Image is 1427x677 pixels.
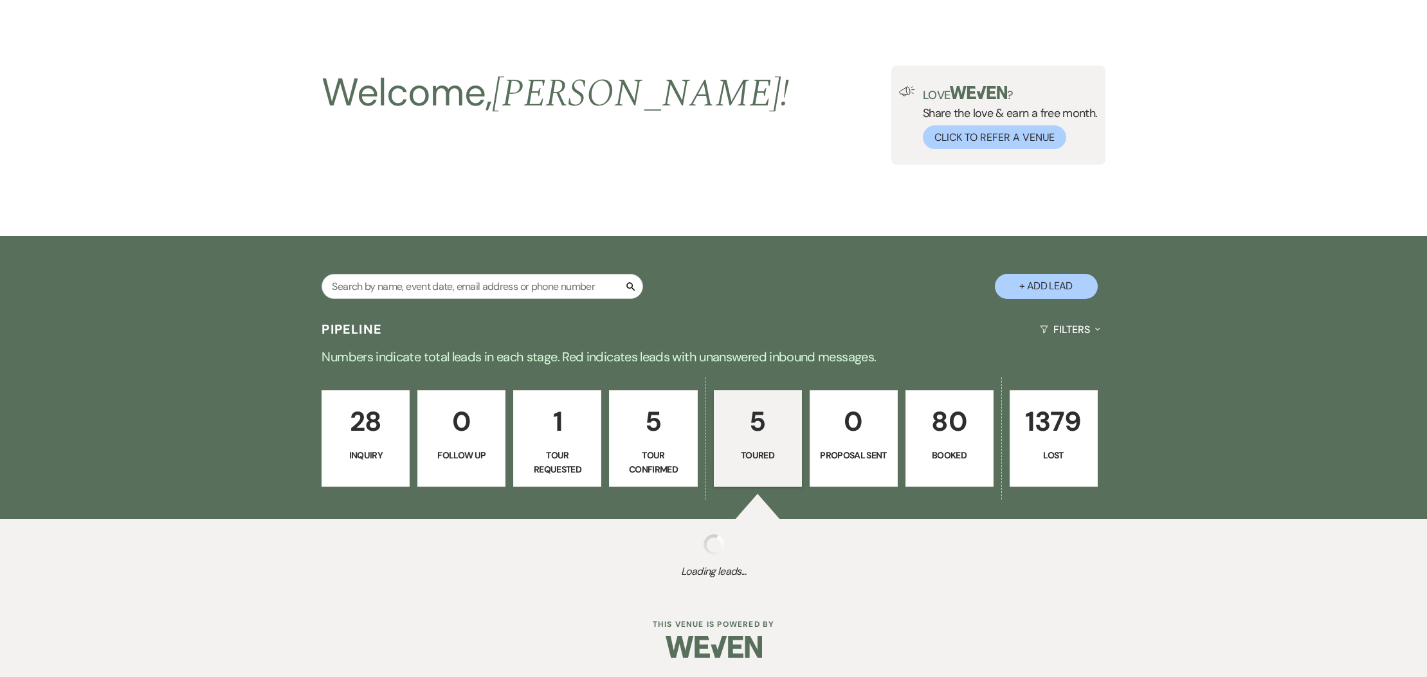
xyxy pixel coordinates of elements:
[426,400,497,443] p: 0
[914,400,985,443] p: 80
[810,390,898,487] a: 0Proposal Sent
[722,400,794,443] p: 5
[617,400,689,443] p: 5
[609,390,697,487] a: 5Tour Confirmed
[914,448,985,462] p: Booked
[426,448,497,462] p: Follow Up
[522,400,593,443] p: 1
[915,86,1098,149] div: Share the love & earn a free month.
[513,390,601,487] a: 1Tour Requested
[1018,400,1089,443] p: 1379
[322,66,789,121] h2: Welcome,
[818,448,889,462] p: Proposal Sent
[923,125,1066,149] button: Click to Refer a Venue
[1035,312,1105,347] button: Filters
[995,274,1098,299] button: + Add Lead
[714,390,802,487] a: 5Toured
[905,390,994,487] a: 80Booked
[722,448,794,462] p: Toured
[617,448,689,477] p: Tour Confirmed
[330,400,401,443] p: 28
[322,390,410,487] a: 28Inquiry
[417,390,505,487] a: 0Follow Up
[899,86,915,96] img: loud-speaker-illustration.svg
[950,86,1007,99] img: weven-logo-green.svg
[492,64,789,123] span: [PERSON_NAME] !
[522,448,593,477] p: Tour Requested
[666,624,762,669] img: Weven Logo
[330,448,401,462] p: Inquiry
[1018,448,1089,462] p: Lost
[818,400,889,443] p: 0
[322,320,382,338] h3: Pipeline
[923,86,1098,101] p: Love ?
[704,534,724,555] img: loading spinner
[251,347,1177,367] p: Numbers indicate total leads in each stage. Red indicates leads with unanswered inbound messages.
[71,564,1356,579] span: Loading leads...
[322,274,643,299] input: Search by name, event date, email address or phone number
[1010,390,1098,487] a: 1379Lost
